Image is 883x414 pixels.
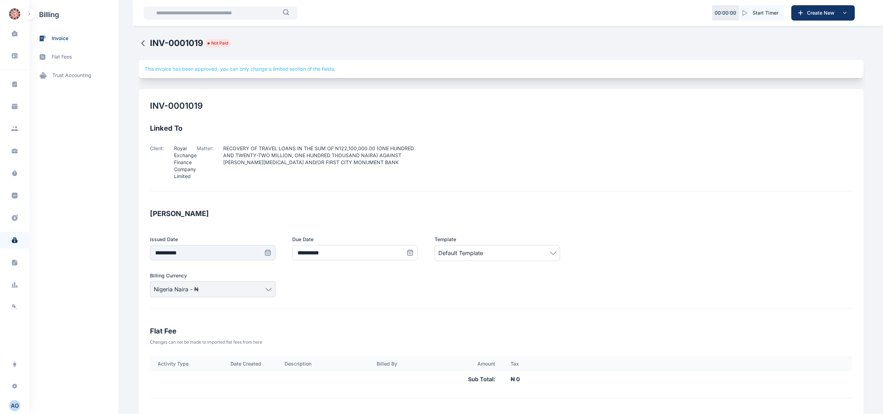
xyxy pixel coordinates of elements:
[29,48,119,66] a: flat fees
[739,5,784,21] button: Start Timer
[511,375,845,383] p: ₦ 0
[150,208,852,219] h3: [PERSON_NAME]
[154,285,198,293] span: Nigeria Naira - ₦
[753,9,778,16] span: Start Timer
[52,72,91,79] span: trust accounting
[150,325,852,337] h3: Flat Fee
[9,401,20,410] div: A O
[150,38,203,49] span: INV-0001019
[207,40,228,46] li: Not Paid
[791,5,855,21] button: Create New
[503,356,576,371] th: Tax
[468,375,495,383] p: Sub Total:
[292,236,418,243] label: Due Date
[197,145,213,180] p: Matter:
[223,145,418,180] p: RECOVERY OF TRAVEL LOANS IN THE SUM OF N122,100,000.00 (ONE HUNDRED AND TWENTY-TWO MILLION, ONE H...
[150,272,187,279] span: Billing Currency
[29,29,119,48] a: invoice
[715,9,736,16] p: 00 : 00 : 00
[29,66,119,85] a: trust accounting
[804,9,840,16] span: Create New
[9,400,20,411] button: AO
[52,35,68,42] span: invoice
[144,66,858,72] h3: This invoice has been approved, you can only change a limited section of the fields.
[150,145,164,180] p: Client:
[150,356,223,371] th: Activity Type
[435,236,456,243] span: Template
[52,53,72,61] span: flat fees
[223,356,277,371] th: Date Created
[369,356,442,371] th: Billed By
[438,249,483,257] span: Default Template
[150,100,203,112] h2: INV-0001019
[150,123,852,134] h3: Linked To
[277,356,369,371] th: Description
[4,400,25,411] button: AO
[150,339,852,345] p: Changes can not be made to imported flat fees from here
[150,236,276,243] label: Issued Date
[442,356,503,371] th: Amount
[174,145,197,180] p: Royal Exchange Finance Company Limited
